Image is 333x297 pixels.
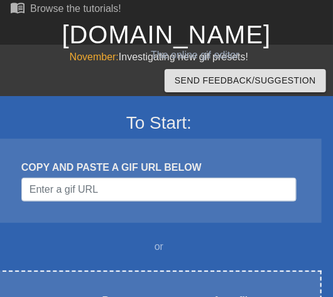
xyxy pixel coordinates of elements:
[62,21,271,48] a: [DOMAIN_NAME]
[30,3,121,14] div: Browse the tutorials!
[21,178,297,202] input: Username
[175,73,316,89] span: Send Feedback/Suggestion
[165,69,326,92] button: Send Feedback/Suggestion
[21,160,297,175] div: COPY AND PASTE A GIF URL BELOW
